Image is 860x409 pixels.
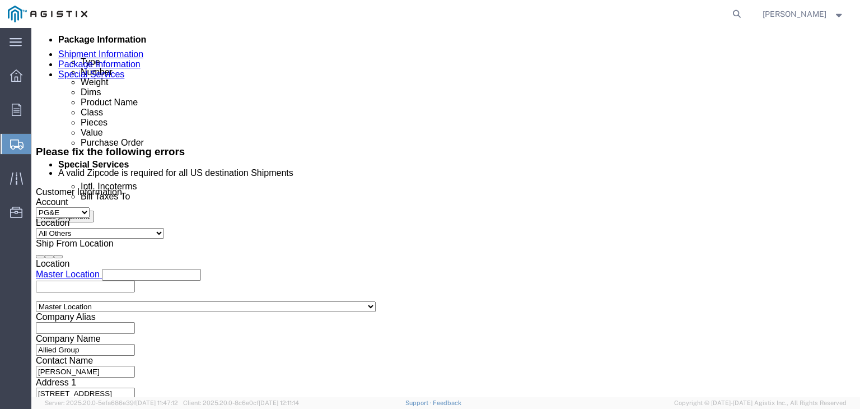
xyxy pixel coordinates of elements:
[763,8,826,20] span: Steven Berendsen
[259,399,299,406] span: [DATE] 12:11:14
[674,398,847,408] span: Copyright © [DATE]-[DATE] Agistix Inc., All Rights Reserved
[762,7,845,21] button: [PERSON_NAME]
[433,399,461,406] a: Feedback
[45,399,178,406] span: Server: 2025.20.0-5efa686e39f
[8,6,87,22] img: logo
[405,399,433,406] a: Support
[183,399,299,406] span: Client: 2025.20.0-8c6e0cf
[136,399,178,406] span: [DATE] 11:47:12
[31,28,860,397] iframe: FS Legacy Container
